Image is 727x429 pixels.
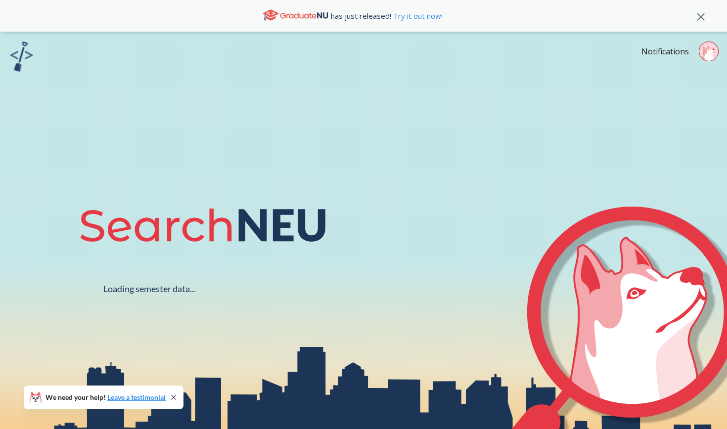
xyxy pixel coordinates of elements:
span: We need your help! [45,394,166,401]
img: sandbox logo [10,42,33,72]
a: sandbox logo [10,42,33,75]
a: Leave a testimonial [107,393,166,401]
a: Try it out now! [391,11,443,21]
a: Notifications [641,46,689,57]
span: has just released! [331,10,443,21]
div: Loading semester data... [103,283,196,295]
